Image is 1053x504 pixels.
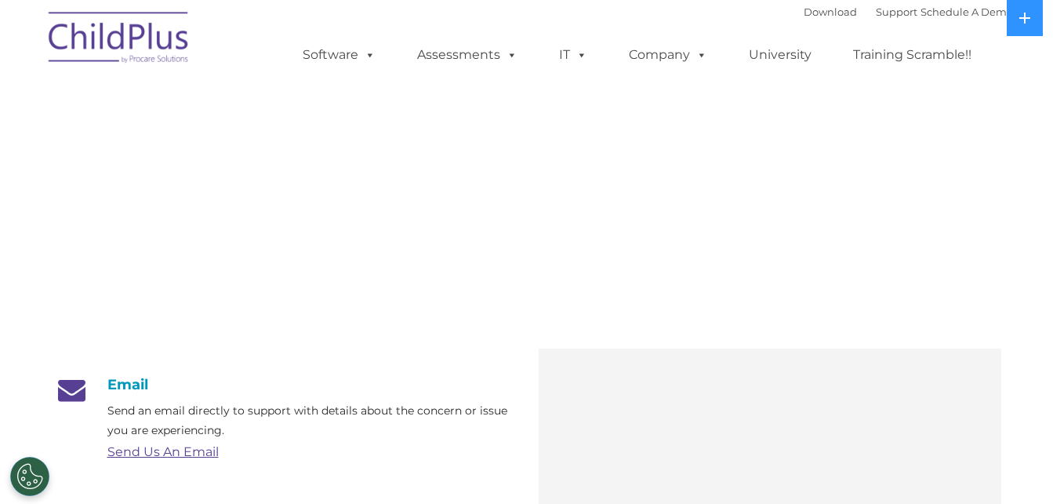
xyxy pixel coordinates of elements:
h4: Email [53,376,515,393]
a: Company [613,39,723,71]
p: Send an email directly to support with details about the concern or issue you are experiencing. [107,401,515,440]
a: Schedule A Demo [920,5,1013,18]
a: IT [543,39,603,71]
button: Cookies Settings [10,457,49,496]
a: Support [876,5,917,18]
a: Training Scramble!! [837,39,987,71]
a: Software [287,39,391,71]
a: University [733,39,827,71]
img: ChildPlus by Procare Solutions [41,1,198,79]
a: Download [804,5,857,18]
font: | [804,5,1013,18]
a: Send Us An Email [107,444,219,459]
a: Assessments [401,39,533,71]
